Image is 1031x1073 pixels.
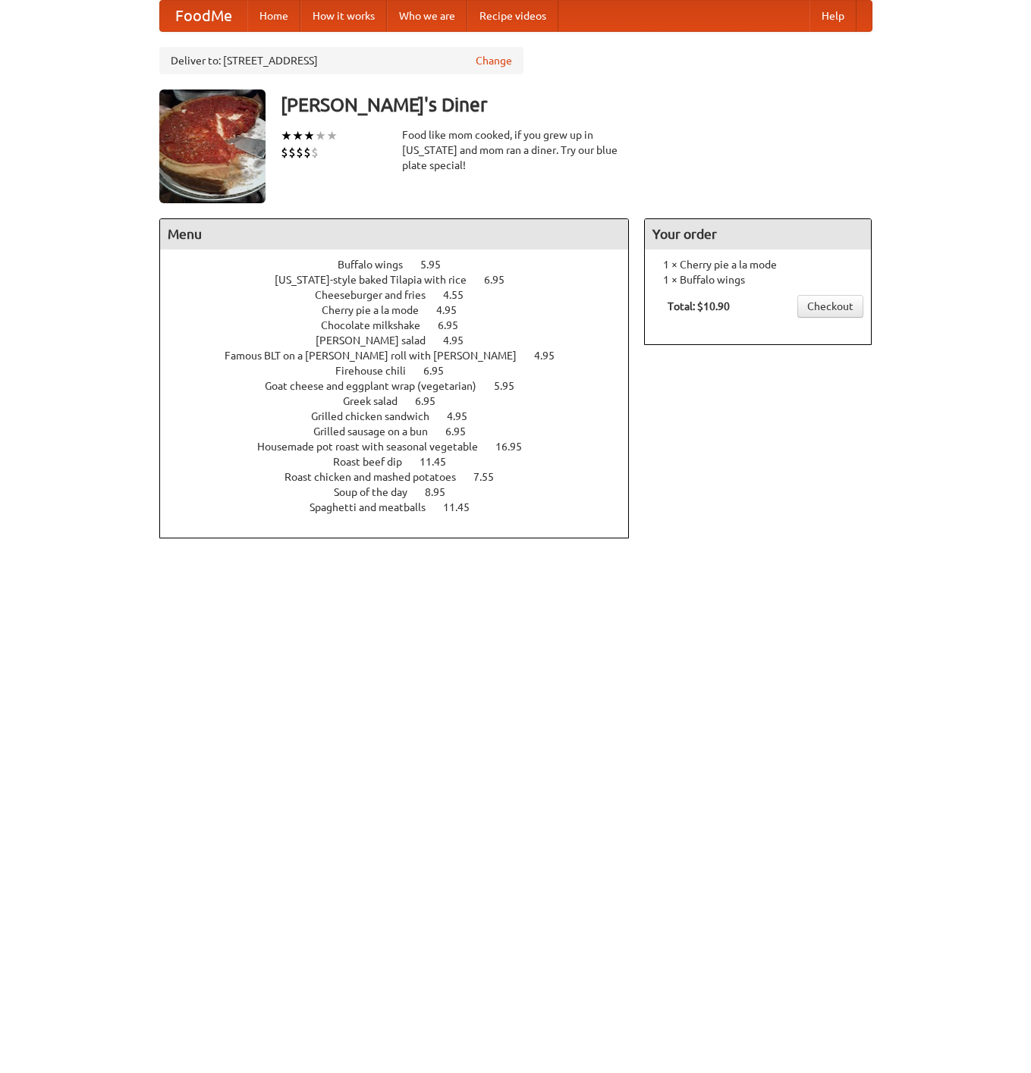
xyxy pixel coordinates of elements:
[247,1,300,31] a: Home
[425,486,460,498] span: 8.95
[402,127,630,173] div: Food like mom cooked, if you grew up in [US_STATE] and mom ran a diner. Try our blue plate special!
[315,127,326,144] li: ★
[300,1,387,31] a: How it works
[420,456,461,468] span: 11.45
[334,486,423,498] span: Soup of the day
[322,304,434,316] span: Cherry pie a la mode
[445,425,481,438] span: 6.95
[315,289,492,301] a: Cheeseburger and fries 4.55
[333,456,417,468] span: Roast beef dip
[484,274,520,286] span: 6.95
[335,365,421,377] span: Firehouse chili
[281,89,872,120] h3: [PERSON_NAME]'s Diner
[443,289,479,301] span: 4.55
[326,127,338,144] li: ★
[652,257,863,272] li: 1 × Cherry pie a la mode
[335,365,472,377] a: Firehouse chili 6.95
[292,127,303,144] li: ★
[275,274,533,286] a: [US_STATE]-style baked Tilapia with rice 6.95
[338,259,469,271] a: Buffalo wings 5.95
[436,304,472,316] span: 4.95
[257,441,550,453] a: Housemade pot roast with seasonal vegetable 16.95
[494,380,530,392] span: 5.95
[343,395,413,407] span: Greek salad
[281,144,288,161] li: $
[313,425,494,438] a: Grilled sausage on a bun 6.95
[534,350,570,362] span: 4.95
[316,334,492,347] a: [PERSON_NAME] salad 4.95
[159,89,266,203] img: angular.jpg
[809,1,857,31] a: Help
[284,471,522,483] a: Roast chicken and mashed potatoes 7.55
[645,219,871,249] h4: Your order
[257,441,493,453] span: Housemade pot roast with seasonal vegetable
[281,127,292,144] li: ★
[668,300,730,312] b: Total: $10.90
[321,319,486,331] a: Chocolate milkshake 6.95
[387,1,467,31] a: Who we are
[265,380,542,392] a: Goat cheese and eggplant wrap (vegetarian) 5.95
[288,144,296,161] li: $
[160,219,629,249] h4: Menu
[296,144,303,161] li: $
[338,259,418,271] span: Buffalo wings
[343,395,464,407] a: Greek salad 6.95
[334,486,473,498] a: Soup of the day 8.95
[333,456,474,468] a: Roast beef dip 11.45
[443,334,479,347] span: 4.95
[476,53,512,68] a: Change
[159,47,523,74] div: Deliver to: [STREET_ADDRESS]
[322,304,485,316] a: Cherry pie a la mode 4.95
[160,1,247,31] a: FoodMe
[443,501,485,513] span: 11.45
[275,274,482,286] span: [US_STATE]-style baked Tilapia with rice
[316,334,441,347] span: [PERSON_NAME] salad
[225,350,583,362] a: Famous BLT on a [PERSON_NAME] roll with [PERSON_NAME] 4.95
[311,410,445,422] span: Grilled chicken sandwich
[438,319,473,331] span: 6.95
[797,295,863,318] a: Checkout
[284,471,471,483] span: Roast chicken and mashed potatoes
[303,127,315,144] li: ★
[313,425,443,438] span: Grilled sausage on a bun
[311,144,319,161] li: $
[423,365,459,377] span: 6.95
[420,259,456,271] span: 5.95
[265,380,492,392] span: Goat cheese and eggplant wrap (vegetarian)
[473,471,509,483] span: 7.55
[303,144,311,161] li: $
[652,272,863,287] li: 1 × Buffalo wings
[311,410,495,422] a: Grilled chicken sandwich 4.95
[415,395,451,407] span: 6.95
[225,350,532,362] span: Famous BLT on a [PERSON_NAME] roll with [PERSON_NAME]
[310,501,498,513] a: Spaghetti and meatballs 11.45
[310,501,441,513] span: Spaghetti and meatballs
[467,1,558,31] a: Recipe videos
[447,410,482,422] span: 4.95
[315,289,441,301] span: Cheeseburger and fries
[495,441,537,453] span: 16.95
[321,319,435,331] span: Chocolate milkshake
